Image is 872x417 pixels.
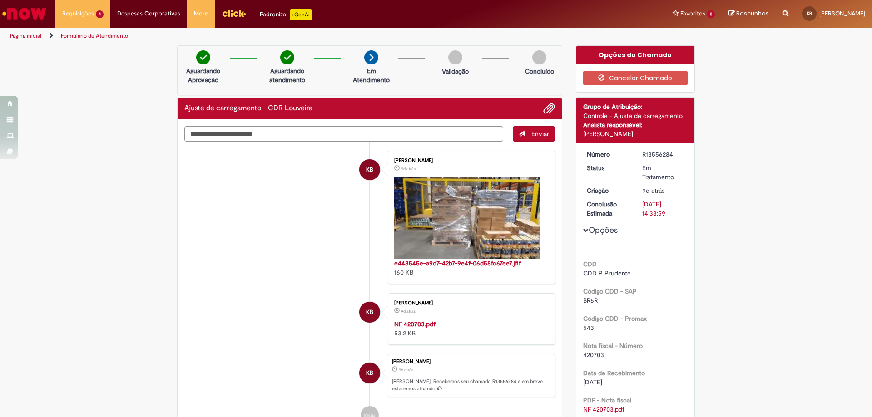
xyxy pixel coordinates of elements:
a: Rascunhos [728,10,769,18]
span: KB [366,301,373,323]
span: 9d atrás [401,166,416,172]
div: 22/09/2025 16:33:55 [642,186,684,195]
span: Rascunhos [736,9,769,18]
p: Aguardando atendimento [265,66,309,84]
span: KB [366,159,373,181]
b: Código CDD - SAP [583,287,637,295]
time: 22/09/2025 16:32:38 [401,166,416,172]
div: Analista responsável: [583,120,688,129]
span: Enviar [531,130,549,138]
h2: Ajuste de carregamento - CDR Louveira Histórico de tíquete [184,104,312,113]
dt: Conclusão Estimada [580,200,636,218]
span: 9d atrás [399,367,413,373]
div: R13556284 [642,150,684,159]
span: CDD P Prudente [583,269,631,277]
span: Requisições [62,9,94,18]
p: Aguardando Aprovação [181,66,225,84]
p: Validação [442,67,469,76]
span: 9d atrás [642,186,664,195]
li: Kevin Pereira Biajante [184,354,555,397]
img: check-circle-green.png [280,50,294,64]
div: Controle - Ajuste de carregamento [583,111,688,120]
p: [PERSON_NAME]! Recebemos seu chamado R13556284 e em breve estaremos atuando. [392,378,550,392]
div: [PERSON_NAME] [392,359,550,364]
span: [DATE] [583,378,602,386]
p: +GenAi [290,9,312,20]
b: CDD [583,260,597,268]
div: [PERSON_NAME] [394,158,545,163]
img: arrow-next.png [364,50,378,64]
div: Kevin Pereira Biajante [359,159,380,180]
span: KB [807,10,812,16]
img: check-circle-green.png [196,50,210,64]
b: Data de Recebimento [583,369,645,377]
a: Formulário de Atendimento [61,32,128,39]
span: More [194,9,208,18]
span: 2 [707,10,715,18]
img: click_logo_yellow_360x200.png [222,6,246,20]
button: Adicionar anexos [543,103,555,114]
textarea: Digite sua mensagem aqui... [184,126,503,142]
time: 22/09/2025 16:33:55 [399,367,413,373]
b: Código CDD - Promax [583,314,647,323]
ul: Trilhas de página [7,28,575,44]
span: [PERSON_NAME] [819,10,865,17]
div: Padroniza [260,9,312,20]
div: [DATE] 14:33:59 [642,200,684,218]
time: 22/09/2025 16:28:49 [401,309,416,314]
div: 53.2 KB [394,319,545,338]
span: Favoritos [680,9,705,18]
img: img-circle-grey.png [532,50,546,64]
span: 420703 [583,351,604,359]
div: Grupo de Atribuição: [583,102,688,111]
div: [PERSON_NAME] [583,129,688,138]
div: Em Tratamento [642,163,684,182]
span: Despesas Corporativas [117,9,180,18]
img: ServiceNow [1,5,48,23]
dt: Número [580,150,636,159]
a: Download de NF 420703.pdf [583,405,624,413]
p: Concluído [525,67,554,76]
dt: Criação [580,186,636,195]
div: Kevin Pereira Biajante [359,302,380,323]
img: img-circle-grey.png [448,50,462,64]
button: Enviar [513,126,555,142]
span: 543 [583,324,594,332]
b: PDF - Nota fiscal [583,396,631,404]
a: e443545e-a9d7-42b7-9e4f-06d58fc67ee7.jfif [394,259,521,267]
dt: Status [580,163,636,172]
span: 4 [96,10,104,18]
b: Nota fiscal - Número [583,342,643,350]
a: Página inicial [10,32,41,39]
div: Kevin Pereira Biajante [359,363,380,383]
span: 9d atrás [401,309,416,314]
a: NF 420703.pdf [394,320,436,328]
div: Opções do Chamado [576,46,695,64]
span: KB [366,362,373,384]
button: Cancelar Chamado [583,71,688,85]
span: BR6R [583,296,598,304]
div: [PERSON_NAME] [394,300,545,306]
time: 22/09/2025 16:33:55 [642,186,664,195]
p: Em Atendimento [349,66,393,84]
div: 160 KB [394,259,545,277]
